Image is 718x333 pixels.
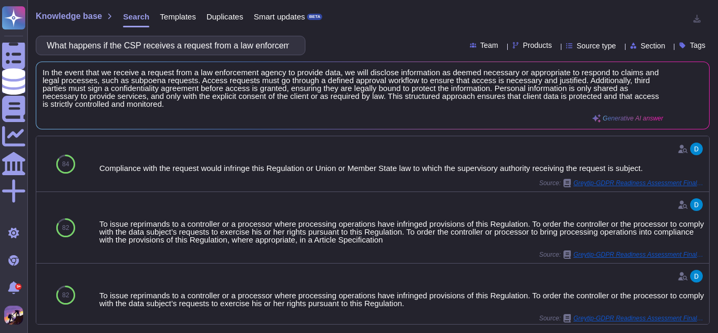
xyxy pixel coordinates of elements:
img: user [690,143,703,155]
span: Knowledge base [36,12,102,21]
span: Duplicates [207,13,243,21]
div: 9+ [15,284,22,290]
span: Templates [160,13,196,21]
span: Tags [690,42,705,49]
span: Source type [577,42,616,49]
span: Generative AI answer [603,115,663,122]
div: BETA [307,14,322,20]
input: Search a question or template... [42,36,294,55]
span: Team [480,42,498,49]
img: user [690,270,703,282]
img: user [4,306,23,325]
span: Source: [539,179,705,187]
div: To issue reprimands to a controller or a processor where processing operations have infringed pro... [99,220,705,244]
span: Products [523,42,552,49]
span: Source: [539,250,705,259]
span: 82 [62,225,69,231]
span: Search [123,13,149,21]
span: Smart updates [254,13,305,21]
div: To issue reprimands to a controller or a processor where processing operations have infringed pro... [99,291,705,307]
span: Greytip-GDPR Readiness Assessment Final Report_2025.pdf [573,251,705,258]
button: user [2,304,30,327]
span: In the event that we receive a request from a law enforcement agency to provide data, we will dis... [43,68,663,108]
img: user [690,198,703,211]
span: 84 [62,161,69,167]
span: Greytip-GDPR Readiness Assessment Final Report_2025.pdf [573,315,705,321]
span: 82 [62,292,69,298]
span: Greytip-GDPR Readiness Assessment Final Report_2025.pdf [573,180,705,186]
div: Compliance with the request would infringe this Regulation or Union or Member State law to which ... [99,164,705,172]
span: Section [641,42,665,49]
span: Source: [539,314,705,322]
